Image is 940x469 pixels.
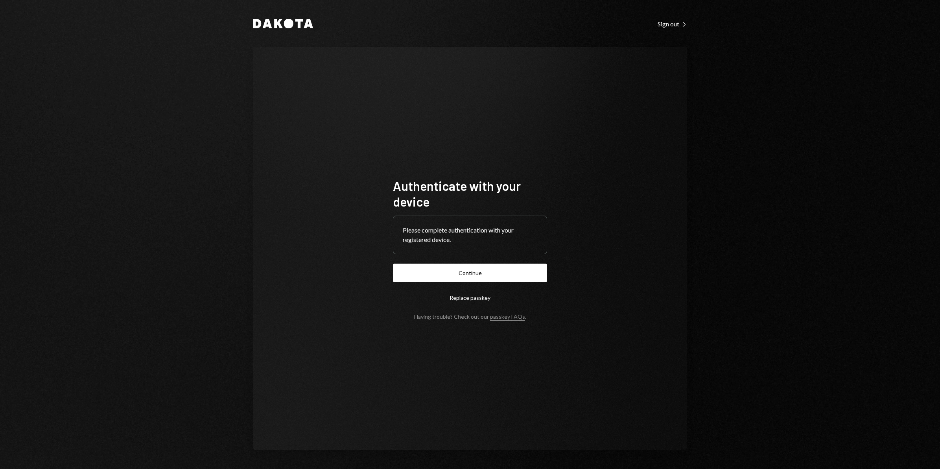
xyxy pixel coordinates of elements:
div: Please complete authentication with your registered device. [403,225,537,244]
a: passkey FAQs [490,313,525,321]
a: Sign out [658,19,687,28]
h1: Authenticate with your device [393,178,547,209]
button: Continue [393,264,547,282]
button: Replace passkey [393,288,547,307]
div: Sign out [658,20,687,28]
div: Having trouble? Check out our . [414,313,526,320]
